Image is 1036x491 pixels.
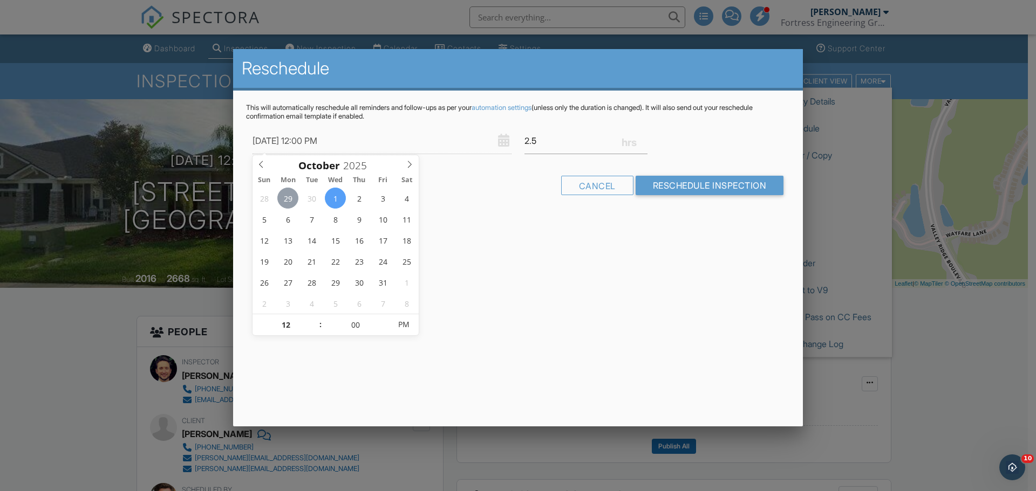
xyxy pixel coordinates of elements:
span: November 1, 2025 [396,272,417,293]
span: November 8, 2025 [396,293,417,314]
span: October 22, 2025 [325,251,346,272]
span: October 15, 2025 [325,230,346,251]
span: November 5, 2025 [325,293,346,314]
span: October 31, 2025 [372,272,393,293]
span: November 6, 2025 [349,293,370,314]
span: October 30, 2025 [349,272,370,293]
span: October 13, 2025 [277,230,298,251]
span: November 2, 2025 [254,293,275,314]
span: October 9, 2025 [349,209,370,230]
input: Scroll to increment [340,158,376,172]
span: October 19, 2025 [254,251,275,272]
span: October 12, 2025 [254,230,275,251]
span: October 3, 2025 [372,188,393,209]
span: Sat [395,177,419,184]
span: October 14, 2025 [301,230,322,251]
span: Thu [347,177,371,184]
span: October 17, 2025 [372,230,393,251]
span: October 29, 2025 [325,272,346,293]
span: 10 [1021,454,1034,463]
span: October 11, 2025 [396,209,417,230]
h2: Reschedule [242,58,794,79]
span: October 21, 2025 [301,251,322,272]
span: September 29, 2025 [277,188,298,209]
span: October 16, 2025 [349,230,370,251]
span: Mon [276,177,300,184]
span: October 23, 2025 [349,251,370,272]
span: : [319,314,322,335]
span: September 28, 2025 [254,188,275,209]
span: Fri [371,177,395,184]
span: October 5, 2025 [254,209,275,230]
div: Cancel [561,176,633,195]
span: October 18, 2025 [396,230,417,251]
span: November 4, 2025 [301,293,322,314]
span: October 6, 2025 [277,209,298,230]
span: October 20, 2025 [277,251,298,272]
span: October 28, 2025 [301,272,322,293]
p: This will automatically reschedule all reminders and follow-ups as per your (unless only the dura... [246,103,790,121]
input: Scroll to increment [253,314,319,336]
span: Scroll to increment [298,161,340,171]
span: November 3, 2025 [277,293,298,314]
span: October 26, 2025 [254,272,275,293]
span: September 30, 2025 [301,188,322,209]
span: Wed [324,177,347,184]
span: October 1, 2025 [325,188,346,209]
span: October 24, 2025 [372,251,393,272]
input: Scroll to increment [322,314,388,336]
span: Tue [300,177,324,184]
span: November 7, 2025 [372,293,393,314]
span: October 25, 2025 [396,251,417,272]
input: Reschedule Inspection [636,176,784,195]
span: Click to toggle [388,314,418,335]
span: Sun [253,177,276,184]
span: October 10, 2025 [372,209,393,230]
span: October 2, 2025 [349,188,370,209]
span: October 8, 2025 [325,209,346,230]
span: October 27, 2025 [277,272,298,293]
iframe: Intercom live chat [999,454,1025,480]
a: automation settings [472,103,531,112]
span: October 7, 2025 [301,209,322,230]
span: October 4, 2025 [396,188,417,209]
